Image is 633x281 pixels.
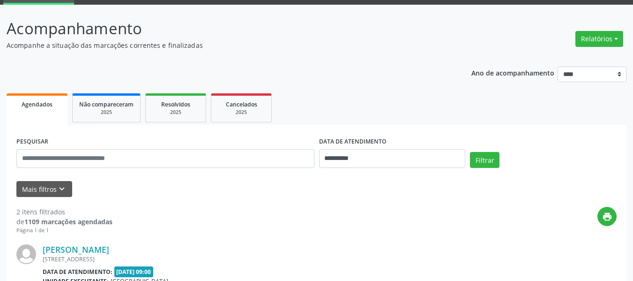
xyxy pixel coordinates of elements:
[597,207,617,226] button: print
[22,100,52,108] span: Agendados
[152,109,199,116] div: 2025
[7,17,440,40] p: Acompanhamento
[43,244,109,255] a: [PERSON_NAME]
[79,109,134,116] div: 2025
[575,31,623,47] button: Relatórios
[218,109,265,116] div: 2025
[114,266,154,277] span: [DATE] 09:00
[16,135,48,149] label: PESQUISAR
[16,217,112,227] div: de
[161,100,190,108] span: Resolvidos
[226,100,257,108] span: Cancelados
[471,67,554,78] p: Ano de acompanhamento
[319,135,387,149] label: DATA DE ATENDIMENTO
[43,255,476,263] div: [STREET_ADDRESS]
[57,184,67,194] i: keyboard_arrow_down
[16,227,112,235] div: Página 1 de 1
[24,217,112,226] strong: 1109 marcações agendadas
[79,100,134,108] span: Não compareceram
[16,207,112,217] div: 2 itens filtrados
[16,244,36,264] img: img
[7,40,440,50] p: Acompanhe a situação das marcações correntes e finalizadas
[16,181,72,197] button: Mais filtroskeyboard_arrow_down
[470,152,499,168] button: Filtrar
[602,212,612,222] i: print
[43,268,112,276] b: Data de atendimento:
